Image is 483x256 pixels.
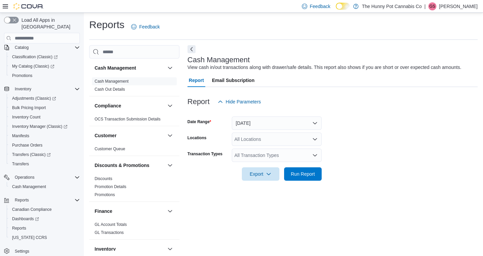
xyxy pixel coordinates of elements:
h3: Cash Management [95,65,136,71]
span: Classification (Classic) [9,53,80,61]
a: Feedback [128,20,162,33]
span: GL Transactions [95,230,124,235]
button: Reports [1,195,83,205]
span: Washington CCRS [9,234,80,242]
span: Purchase Orders [9,141,80,149]
button: Next [187,45,196,53]
a: Transfers (Classic) [7,150,83,159]
button: Discounts & Promotions [95,162,165,169]
button: Reports [7,224,83,233]
span: Bulk Pricing Import [12,105,46,110]
span: GS [429,2,435,10]
span: Load All Apps in [GEOGRAPHIC_DATA] [19,17,80,30]
span: My Catalog (Classic) [9,62,80,70]
p: [PERSON_NAME] [439,2,478,10]
h1: Reports [89,18,124,31]
span: Cash Management [12,184,46,189]
button: Operations [12,173,37,181]
span: Promotion Details [95,184,126,189]
span: Email Subscription [212,74,255,87]
div: Compliance [89,115,179,126]
a: My Catalog (Classic) [9,62,57,70]
a: Cash Management [9,183,49,191]
div: Finance [89,221,179,239]
a: My Catalog (Classic) [7,62,83,71]
button: Finance [166,207,174,215]
span: Dashboards [12,216,39,222]
a: Cash Out Details [95,87,125,92]
a: Promotions [95,192,115,197]
span: Feedback [310,3,330,10]
span: GL Account Totals [95,222,127,227]
div: Cash Management [89,77,179,96]
a: Inventory Count [9,113,43,121]
button: Customer [95,132,165,139]
button: [DATE] [232,116,322,130]
div: View cash in/out transactions along with drawer/safe details. This report also shows if you are s... [187,64,462,71]
a: Inventory Manager (Classic) [9,122,70,131]
span: Promotions [9,72,80,80]
span: Inventory [15,86,31,92]
a: Promotions [9,72,35,80]
span: Promotions [95,192,115,197]
button: Cash Management [7,182,83,191]
span: Cash Management [9,183,80,191]
a: Dashboards [9,215,42,223]
span: Discounts [95,176,112,181]
span: Inventory Count [12,114,41,120]
h3: Inventory [95,246,116,252]
div: Gabi Sampaio [428,2,436,10]
span: Export [246,167,275,181]
a: Canadian Compliance [9,205,54,214]
h3: Compliance [95,102,121,109]
button: Operations [1,173,83,182]
a: Adjustments (Classic) [7,94,83,103]
span: [US_STATE] CCRS [12,235,47,240]
span: Inventory Manager (Classic) [9,122,80,131]
button: Inventory [166,245,174,253]
span: Transfers [9,160,80,168]
button: Canadian Compliance [7,205,83,214]
p: The Hunny Pot Cannabis Co [362,2,422,10]
button: Compliance [166,102,174,110]
a: Promotion Details [95,184,126,189]
span: Dashboards [9,215,80,223]
div: Discounts & Promotions [89,175,179,201]
a: GL Transactions [95,230,124,235]
button: Export [242,167,279,181]
span: Reports [12,196,80,204]
span: Canadian Compliance [9,205,80,214]
button: Compliance [95,102,165,109]
button: Hide Parameters [215,95,264,108]
button: Run Report [284,167,322,181]
span: My Catalog (Classic) [12,64,54,69]
a: Cash Management [95,79,128,84]
span: Catalog [12,44,80,52]
button: Inventory Count [7,112,83,122]
button: Promotions [7,71,83,80]
button: Open list of options [312,153,318,158]
span: Transfers [12,161,29,167]
button: Settings [1,246,83,256]
a: OCS Transaction Submission Details [95,117,161,121]
a: Inventory Manager (Classic) [7,122,83,131]
span: Settings [12,247,80,255]
span: Classification (Classic) [12,54,58,60]
button: Manifests [7,131,83,141]
span: Bulk Pricing Import [9,104,80,112]
span: Transfers (Classic) [9,151,80,159]
button: Cash Management [95,65,165,71]
button: Customer [166,132,174,140]
button: Purchase Orders [7,141,83,150]
span: Purchase Orders [12,143,43,148]
span: Manifests [12,133,29,139]
span: Catalog [15,45,29,50]
a: Transfers [9,160,32,168]
span: Run Report [291,171,315,177]
span: Inventory [12,85,80,93]
button: Finance [95,208,165,215]
button: Discounts & Promotions [166,161,174,169]
a: Settings [12,247,32,255]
